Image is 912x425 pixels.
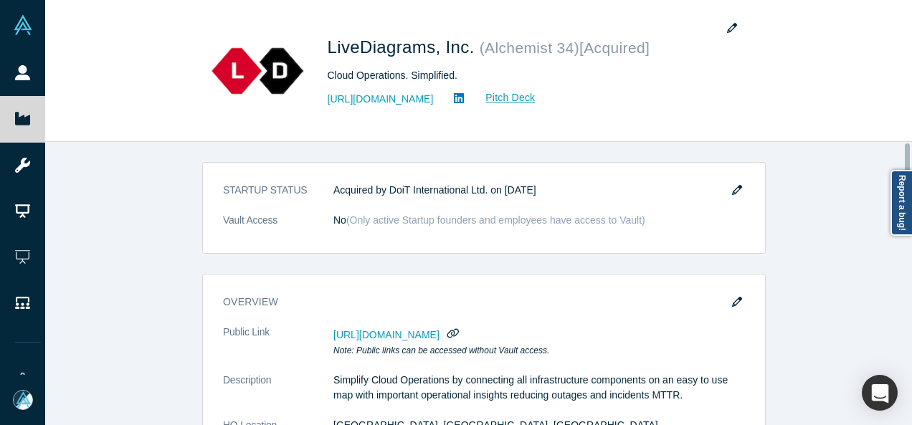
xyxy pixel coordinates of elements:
dd: Acquired by DoiT International Ltd. on [DATE] [333,183,745,198]
span: [URL][DOMAIN_NAME] [333,329,440,340]
em: Note: Public links can be accessed without Vault access. [333,345,549,355]
dt: Vault Access [223,213,333,243]
span: Public Link [223,325,270,340]
dt: STARTUP STATUS [223,183,333,213]
img: Mia Scott's Account [13,390,33,410]
img: Alchemist Vault Logo [13,15,33,35]
small: ( Alchemist 34 ) [Acquired] [480,39,650,56]
img: LiveDiagrams, Inc.'s Logo [207,21,308,121]
p: Simplify Cloud Operations by connecting all infrastructure components on an easy to use map with ... [333,373,745,403]
span: ( Only active Startup founders and employees have access to Vault ) [346,214,645,226]
h3: overview [223,295,725,310]
dd: No [333,213,745,228]
div: Cloud Operations. Simplified. [328,68,729,83]
a: Report a bug! [890,170,912,236]
a: [URL][DOMAIN_NAME] [328,92,434,107]
a: Pitch Deck [470,90,536,106]
span: LiveDiagrams, Inc. [328,37,480,57]
dt: Description [223,373,333,418]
